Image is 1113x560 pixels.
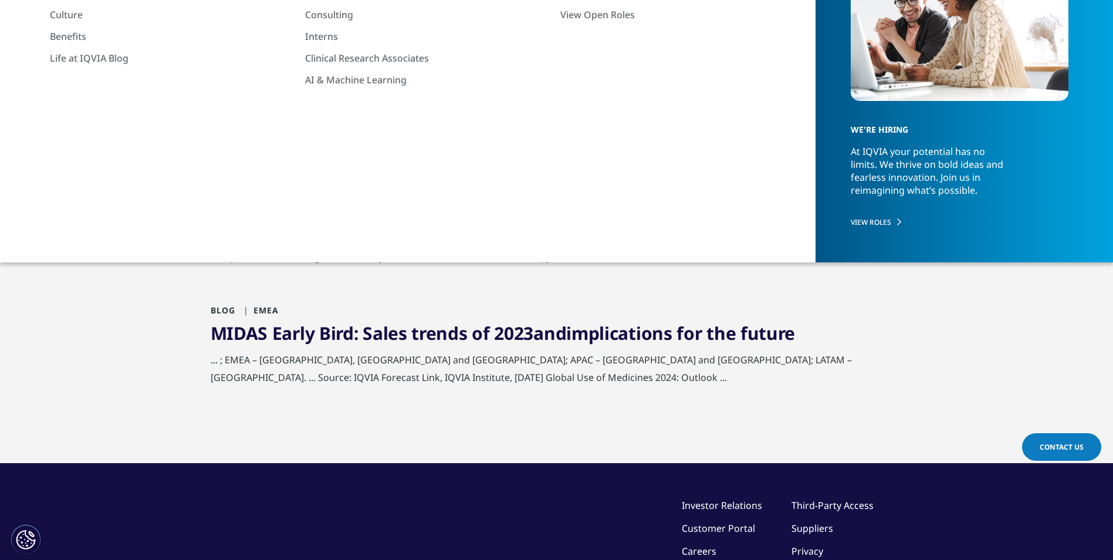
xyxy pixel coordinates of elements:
[791,499,874,512] a: Third-Party Access
[211,305,236,316] span: Blog
[305,30,539,43] a: Interns
[560,8,794,21] a: View Open Roles
[682,522,755,535] a: Customer Portal
[533,321,566,345] span: and
[211,321,796,345] a: MIDAS Early Bird: Sales trends of 2023andimplications for the future
[1040,442,1084,452] span: Contact Us
[851,217,1069,227] a: VIEW ROLES
[851,104,1058,145] h5: WE'RE HIRING
[305,73,539,86] a: AI & Machine Learning
[50,8,284,21] a: Culture
[239,305,279,316] span: EMEA
[791,522,833,535] a: Suppliers
[305,52,539,65] a: Clinical Research Associates
[1022,433,1101,461] a: Contact Us
[50,52,284,65] a: Life at IQVIA Blog
[682,499,762,512] a: Investor Relations
[791,545,823,558] a: Privacy
[305,8,539,21] a: Consulting
[11,525,40,554] button: Cookies Settings
[50,30,284,43] a: Benefits
[211,351,903,392] div: ... ; EMEA – [GEOGRAPHIC_DATA], [GEOGRAPHIC_DATA] and [GEOGRAPHIC_DATA]; APAC – [GEOGRAPHIC_DATA]...
[851,145,1013,207] p: At IQVIA your potential has no limits. We thrive on bold ideas and fearless innovation. Join us i...
[682,545,716,558] a: Careers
